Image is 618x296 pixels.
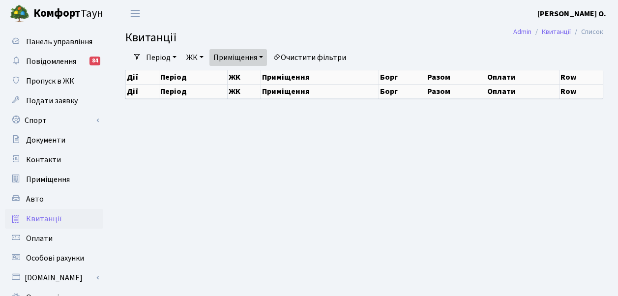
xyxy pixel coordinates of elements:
[159,84,228,98] th: Період
[26,154,61,165] span: Контакти
[426,84,486,98] th: Разом
[26,95,78,106] span: Подати заявку
[26,233,53,244] span: Оплати
[486,84,559,98] th: Оплати
[126,70,159,84] th: Дії
[26,135,65,146] span: Документи
[5,150,103,170] a: Контакти
[26,174,70,185] span: Приміщення
[142,49,180,66] a: Період
[537,8,606,20] a: [PERSON_NAME] О.
[537,8,606,19] b: [PERSON_NAME] О.
[486,70,559,84] th: Оплати
[33,5,81,21] b: Комфорт
[499,22,618,42] nav: breadcrumb
[227,84,261,98] th: ЖК
[209,49,267,66] a: Приміщення
[5,111,103,130] a: Спорт
[26,213,62,224] span: Квитанції
[125,29,177,46] span: Квитанції
[5,52,103,71] a: Повідомлення84
[5,229,103,248] a: Оплати
[513,27,531,37] a: Admin
[159,70,228,84] th: Період
[182,49,207,66] a: ЖК
[33,5,103,22] span: Таун
[26,36,92,47] span: Панель управління
[5,32,103,52] a: Панель управління
[123,5,147,22] button: Переключити навігацію
[26,253,84,264] span: Особові рахунки
[26,194,44,205] span: Авто
[5,170,103,189] a: Приміщення
[5,248,103,268] a: Особові рахунки
[261,70,379,84] th: Приміщення
[426,70,486,84] th: Разом
[5,268,103,288] a: [DOMAIN_NAME]
[126,84,159,98] th: Дії
[5,130,103,150] a: Документи
[379,84,426,98] th: Борг
[559,70,603,84] th: Row
[559,84,603,98] th: Row
[5,209,103,229] a: Квитанції
[379,70,426,84] th: Борг
[227,70,261,84] th: ЖК
[5,189,103,209] a: Авто
[10,4,29,24] img: logo.png
[269,49,350,66] a: Очистити фільтри
[261,84,379,98] th: Приміщення
[542,27,571,37] a: Квитанції
[26,76,74,87] span: Пропуск в ЖК
[26,56,76,67] span: Повідомлення
[89,57,100,65] div: 84
[571,27,603,37] li: Список
[5,71,103,91] a: Пропуск в ЖК
[5,91,103,111] a: Подати заявку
